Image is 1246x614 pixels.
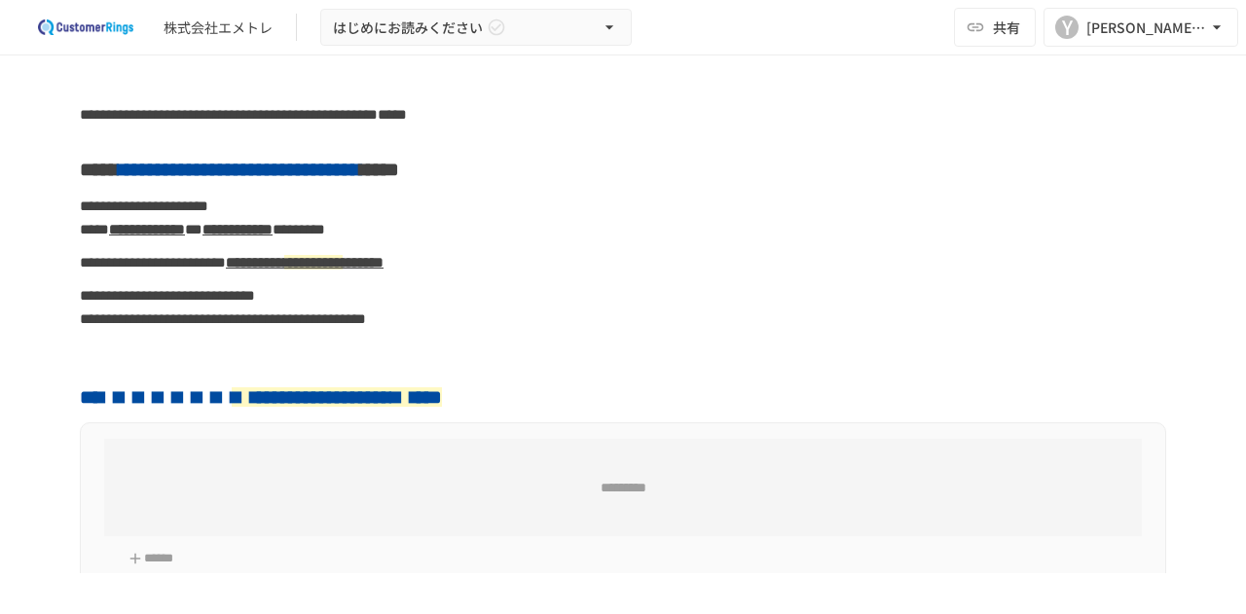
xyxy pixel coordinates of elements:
button: 共有 [954,8,1036,47]
button: はじめにお読みください [320,9,632,47]
div: 株式会社エメトレ [164,18,273,38]
img: 2eEvPB0nRDFhy0583kMjGN2Zv6C2P7ZKCFl8C3CzR0M [23,12,148,43]
div: [PERSON_NAME][EMAIL_ADDRESS][DOMAIN_NAME] [1086,16,1207,40]
div: Y [1055,16,1079,39]
button: Y[PERSON_NAME][EMAIL_ADDRESS][DOMAIN_NAME] [1044,8,1238,47]
span: 共有 [993,17,1020,38]
span: はじめにお読みください [333,16,483,40]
